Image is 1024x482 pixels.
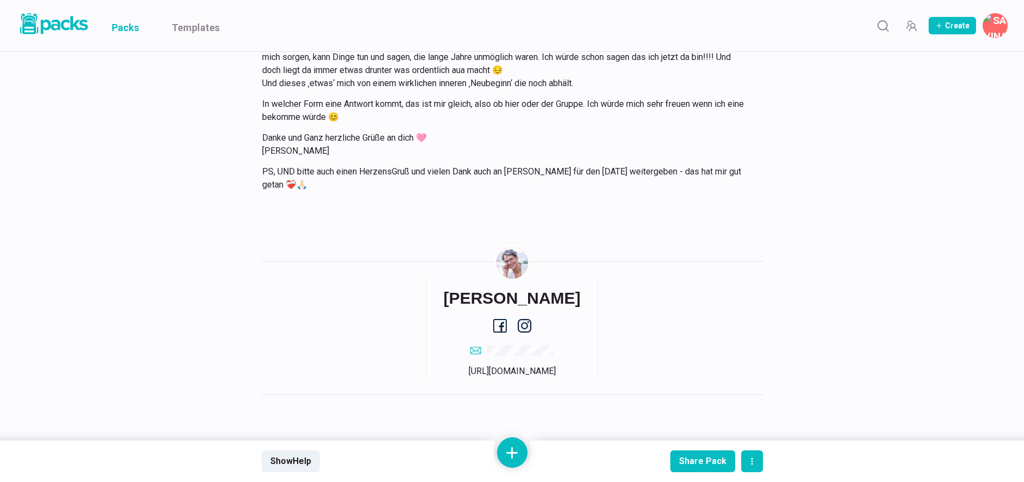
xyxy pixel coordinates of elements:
[262,98,749,124] p: In welcher Form eine Antwort kommt, das ist mir gleich, also ob hier oder der Gruppe. Ich würde m...
[983,13,1008,38] button: Savina Tilmann
[16,11,90,40] a: Packs logo
[496,247,528,279] img: Savina Tilmann
[872,15,894,37] button: Search
[262,38,749,90] p: Und ☝🏻 es ist ganz und gar nicht so, dass ich mich immer traurig fühle. Ich fühle auch Freude. Al...
[16,11,90,37] img: Packs logo
[444,288,581,308] h6: [PERSON_NAME]
[900,15,922,37] button: Manage Team Invites
[929,17,976,34] button: Create Pack
[262,131,749,158] p: Danke und Ganz herzliche Grüße an dich 🩷 [PERSON_NAME]
[262,450,320,472] button: ShowHelp
[470,344,554,357] a: email
[741,450,763,472] button: actions
[262,165,749,191] p: PS, UND bitte auch einen HerzensGruß und vielen Dank auch an [PERSON_NAME] für den [DATE] weiterg...
[493,319,507,333] a: facebook
[670,450,735,472] button: Share Pack
[679,456,726,466] div: Share Pack
[518,319,531,333] a: instagram
[469,366,556,376] a: [URL][DOMAIN_NAME]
